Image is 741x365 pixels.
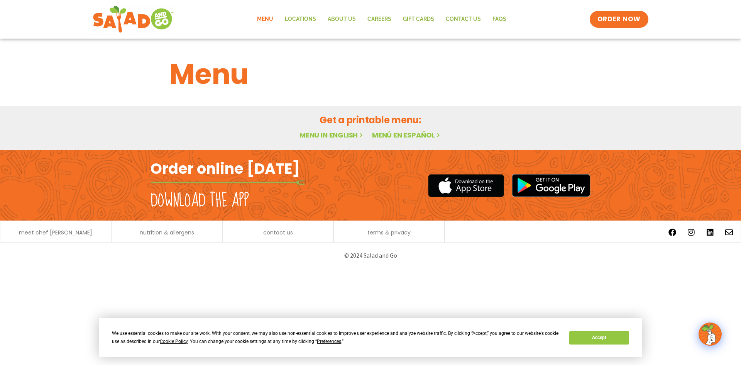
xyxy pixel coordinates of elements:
[169,53,572,95] h1: Menu
[699,323,721,345] img: wpChatIcon
[99,318,642,357] div: Cookie Consent Prompt
[317,339,341,344] span: Preferences
[487,10,512,28] a: FAQs
[19,230,92,235] a: meet chef [PERSON_NAME]
[569,331,629,345] button: Accept
[372,130,442,140] a: Menú en español
[154,250,587,261] p: © 2024 Salad and Go
[597,15,641,24] span: ORDER NOW
[362,10,397,28] a: Careers
[251,10,279,28] a: Menu
[251,10,512,28] nav: Menu
[151,190,249,212] h2: Download the app
[367,230,411,235] a: terms & privacy
[160,339,188,344] span: Cookie Policy
[151,180,305,185] img: fork
[169,113,572,127] h2: Get a printable menu:
[112,329,560,346] div: We use essential cookies to make our site work. With your consent, we may also use non-essential ...
[279,10,322,28] a: Locations
[590,11,648,28] a: ORDER NOW
[428,173,504,198] img: appstore
[93,4,174,35] img: new-SAG-logo-768×292
[440,10,487,28] a: Contact Us
[140,230,194,235] a: nutrition & allergens
[263,230,293,235] a: contact us
[397,10,440,28] a: GIFT CARDS
[322,10,362,28] a: About Us
[512,174,590,197] img: google_play
[151,159,300,178] h2: Order online [DATE]
[299,130,364,140] a: Menu in English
